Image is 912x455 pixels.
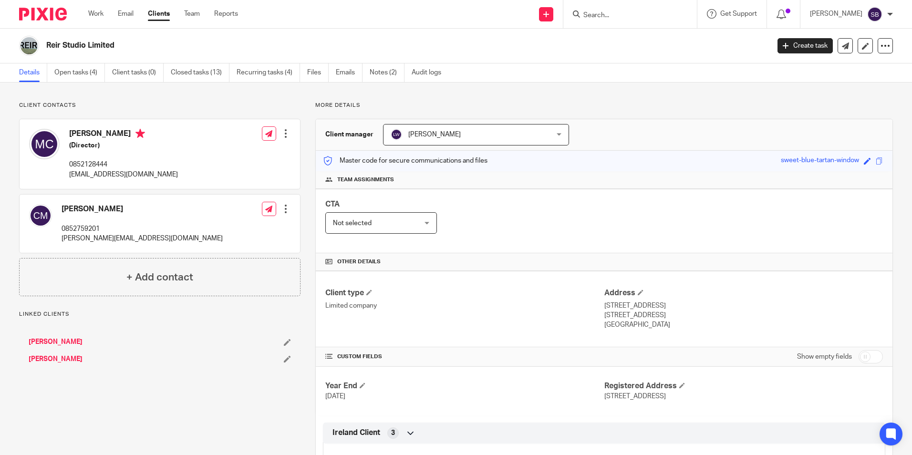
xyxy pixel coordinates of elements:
span: Team assignments [337,176,394,184]
p: 0852759201 [62,224,223,234]
p: Master code for secure communications and files [323,156,487,165]
span: CTA [325,200,340,208]
h4: [PERSON_NAME] [69,129,178,141]
a: Create task [777,38,833,53]
a: Details [19,63,47,82]
h3: Client manager [325,130,373,139]
span: [DATE] [325,393,345,400]
img: logo.png [19,36,39,56]
p: [PERSON_NAME][EMAIL_ADDRESS][DOMAIN_NAME] [62,234,223,243]
h4: CUSTOM FIELDS [325,353,604,361]
p: [STREET_ADDRESS] [604,301,883,310]
a: Clients [148,9,170,19]
h4: Client type [325,288,604,298]
span: [PERSON_NAME] [408,131,461,138]
h4: Year End [325,381,604,391]
h2: Reir Studio Limited [46,41,620,51]
a: Work [88,9,104,19]
img: svg%3E [867,7,882,22]
a: Audit logs [412,63,448,82]
a: Notes (2) [370,63,404,82]
input: Search [582,11,668,20]
i: Primary [135,129,145,138]
img: svg%3E [29,204,52,227]
img: svg%3E [29,129,60,159]
a: Team [184,9,200,19]
img: svg%3E [391,129,402,140]
div: sweet-blue-tartan-window [781,155,859,166]
span: Ireland Client [332,428,380,438]
a: Email [118,9,134,19]
p: [GEOGRAPHIC_DATA] [604,320,883,330]
span: 3 [391,428,395,438]
a: Client tasks (0) [112,63,164,82]
p: Client contacts [19,102,301,109]
p: Linked clients [19,310,301,318]
h5: (Director) [69,141,178,150]
a: [PERSON_NAME] [29,354,83,364]
span: Other details [337,258,381,266]
a: Open tasks (4) [54,63,105,82]
p: 0852128444 [69,160,178,169]
span: Get Support [720,10,757,17]
a: Emails [336,63,363,82]
a: [PERSON_NAME] [29,337,83,347]
p: [STREET_ADDRESS] [604,310,883,320]
label: Show empty fields [797,352,852,362]
p: [PERSON_NAME] [810,9,862,19]
span: Not selected [333,220,372,227]
a: Recurring tasks (4) [237,63,300,82]
img: Pixie [19,8,67,21]
a: Closed tasks (13) [171,63,229,82]
a: Reports [214,9,238,19]
p: [EMAIL_ADDRESS][DOMAIN_NAME] [69,170,178,179]
p: Limited company [325,301,604,310]
a: Files [307,63,329,82]
h4: Registered Address [604,381,883,391]
p: More details [315,102,893,109]
h4: + Add contact [126,270,193,285]
h4: Address [604,288,883,298]
span: [STREET_ADDRESS] [604,393,666,400]
h4: [PERSON_NAME] [62,204,223,214]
